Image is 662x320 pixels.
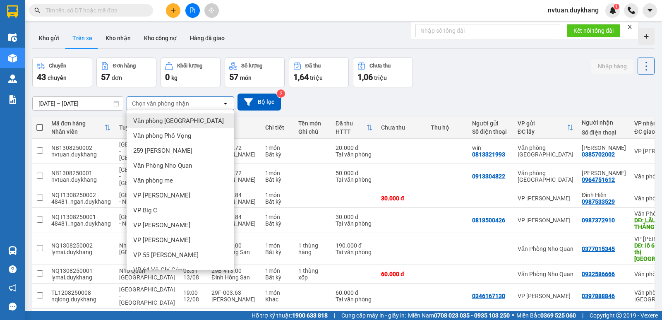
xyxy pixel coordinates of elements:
[334,311,335,320] span: |
[211,214,257,220] div: 29B-413.84
[516,311,576,320] span: Miền Bắc
[336,120,366,127] div: Đã thu
[434,312,510,319] strong: 0708 023 035 - 0935 103 250
[298,120,327,127] div: Tên món
[628,7,635,14] img: phone-icon
[51,198,111,205] div: 48481_ngan.duykhang
[211,220,257,227] div: [PERSON_NAME]
[32,58,92,87] button: Chuyến43chuyến
[472,293,505,299] div: 0346167130
[133,221,190,229] span: VP [PERSON_NAME]
[211,289,257,296] div: 29F-003.63
[513,117,578,139] th: Toggle SortBy
[298,267,327,281] div: 1 thùng xốp
[10,60,86,115] b: GỬI : Văn phòng [GEOGRAPHIC_DATA]
[582,198,615,205] div: 0987533529
[9,284,17,292] span: notification
[614,4,619,10] sup: 1
[47,117,115,139] th: Toggle SortBy
[211,151,257,158] div: [PERSON_NAME]
[96,58,156,87] button: Đơn hàng57đơn
[133,132,191,140] span: Văn phòng Phố Vọng
[336,176,373,183] div: Tại văn phòng
[99,28,137,48] button: Kho nhận
[336,296,373,303] div: Tại văn phòng
[582,245,615,252] div: 0377015345
[615,4,618,10] span: 1
[133,176,173,185] span: Văn phòng me
[518,120,567,127] div: VP gửi
[265,296,290,303] div: Khác
[265,144,290,151] div: 1 món
[119,242,175,255] span: Nho Quan - [GEOGRAPHIC_DATA]
[518,170,573,183] div: Văn phòng [GEOGRAPHIC_DATA]
[472,128,509,135] div: Số điện thoại
[265,214,290,220] div: 1 món
[609,7,616,14] img: icon-new-feature
[336,170,373,176] div: 50.000 đ
[32,28,66,48] button: Kho gửi
[472,120,509,127] div: Người gửi
[381,271,422,277] div: 60.000 đ
[51,214,111,220] div: NQT1308250001
[177,63,202,69] div: Khối lượng
[51,274,111,281] div: lymai.duykhang
[46,20,188,31] li: Số 2 [PERSON_NAME], [GEOGRAPHIC_DATA]
[336,289,373,296] div: 60.000 đ
[265,198,290,205] div: Bất kỳ
[8,95,17,104] img: solution-icon
[7,5,18,18] img: logo-vxr
[229,72,238,82] span: 57
[265,289,290,296] div: 1 món
[582,311,583,320] span: |
[170,7,176,13] span: plus
[37,72,46,82] span: 43
[211,274,257,281] div: Đinh Hồng San
[119,141,175,161] span: [GEOGRAPHIC_DATA] - [GEOGRAPHIC_DATA]
[336,249,373,255] div: Tại văn phòng
[298,128,327,135] div: Ghi chú
[265,220,290,227] div: Bất kỳ
[8,33,17,42] img: warehouse-icon
[9,303,17,310] span: message
[265,267,290,274] div: 1 món
[211,249,257,255] div: Đinh Hồng San
[8,246,17,255] img: warehouse-icon
[582,176,615,183] div: 0964751612
[211,144,257,151] div: 29B-414.72
[265,124,290,131] div: Chi tiết
[265,192,290,198] div: 1 món
[46,31,188,41] li: Hotline: 19003086
[336,214,373,220] div: 30.000 đ
[292,312,328,319] strong: 1900 633 818
[341,311,406,320] span: Cung cấp máy in - giấy in:
[133,147,192,155] span: 259 [PERSON_NAME]
[582,170,626,176] div: hồng ánh
[518,217,573,224] div: VP [PERSON_NAME]
[183,274,203,281] div: 13/08
[211,176,257,183] div: [PERSON_NAME]
[8,54,17,63] img: warehouse-icon
[211,192,257,198] div: 29B-413.84
[472,173,505,180] div: 0913304822
[51,170,111,176] div: NB1308250001
[183,296,203,303] div: 12/08
[133,161,192,170] span: Văn Phòng Nho Quan
[431,124,464,131] div: Thu hộ
[265,274,290,281] div: Bất kỳ
[133,191,190,200] span: VP [PERSON_NAME]
[183,289,203,296] div: 19:00
[119,286,175,306] span: [GEOGRAPHIC_DATA] - [GEOGRAPHIC_DATA]
[472,151,505,158] div: 0813321993
[252,311,328,320] span: Hỗ trợ kỹ thuật:
[185,3,200,18] button: file-add
[336,128,366,135] div: HTTT
[33,97,123,110] input: Select a date range.
[638,28,655,45] div: Tạo kho hàng mới
[336,151,373,158] div: Tại văn phòng
[211,296,257,303] div: [PERSON_NAME]
[222,100,229,107] svg: open
[541,5,605,15] span: nvtuan.duykhang
[51,192,111,198] div: NQT1308250002
[336,144,373,151] div: 20.000 đ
